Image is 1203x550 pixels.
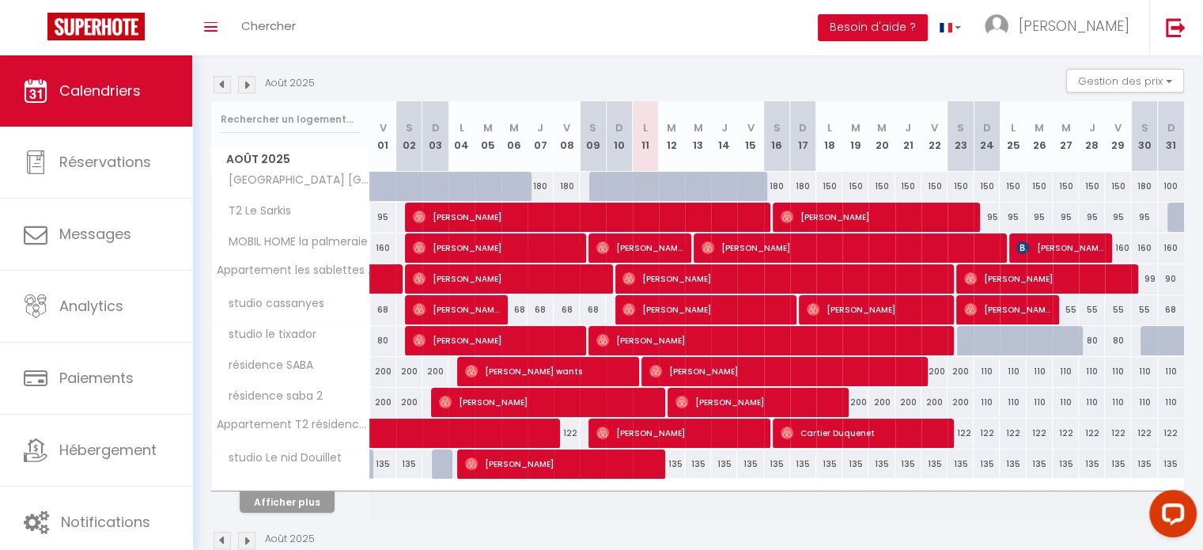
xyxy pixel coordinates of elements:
th: 05 [475,101,501,172]
span: [PERSON_NAME] [807,294,946,324]
th: 10 [606,101,632,172]
abbr: M [851,120,861,135]
div: 135 [1131,449,1157,479]
span: studio Le nid Douillet [214,449,346,467]
div: 110 [1079,388,1105,417]
span: [PERSON_NAME] [413,202,761,232]
div: 55 [1131,295,1157,324]
span: [PERSON_NAME] [596,325,944,355]
span: Appartement T2 résidence du parc [214,419,373,431]
abbr: M [1035,120,1044,135]
div: 160 [1105,233,1131,263]
span: résidence SABA [214,357,317,374]
div: 180 [790,172,816,201]
abbr: D [432,120,440,135]
div: 150 [1053,172,1079,201]
div: 180 [528,172,554,201]
div: 135 [1053,449,1079,479]
th: 16 [764,101,790,172]
div: 135 [1027,449,1053,479]
div: 80 [1079,326,1105,355]
span: Analytics [59,296,123,316]
input: Rechercher un logement... [221,105,361,134]
img: ... [985,14,1008,38]
div: 110 [1131,388,1157,417]
span: Réservations [59,152,151,172]
div: 122 [1158,419,1184,448]
abbr: J [721,120,728,135]
abbr: M [1061,120,1070,135]
div: 110 [1158,357,1184,386]
abbr: V [563,120,570,135]
div: 200 [370,357,396,386]
div: 110 [974,388,1000,417]
th: 07 [528,101,554,172]
abbr: D [799,120,807,135]
span: [PERSON_NAME] [596,418,762,448]
div: 135 [1000,449,1026,479]
abbr: M [694,120,703,135]
img: logout [1166,17,1186,37]
div: 68 [370,295,396,324]
span: [PERSON_NAME] [413,233,578,263]
span: Calendriers [59,81,141,101]
p: Août 2025 [265,76,315,91]
span: [PERSON_NAME] [781,202,972,232]
div: 135 [737,449,763,479]
div: 100 [1158,172,1184,201]
th: 13 [685,101,711,172]
div: 80 [370,326,396,355]
div: 135 [370,449,396,479]
div: 68 [554,295,580,324]
div: 150 [921,172,948,201]
div: 200 [370,388,396,417]
div: 160 [1158,233,1184,263]
abbr: L [827,120,832,135]
div: 200 [895,388,921,417]
div: 150 [1105,172,1131,201]
th: 19 [842,101,868,172]
abbr: V [1114,120,1122,135]
div: 200 [422,357,448,386]
th: 01 [370,101,396,172]
span: Chercher [241,17,296,34]
th: 25 [1000,101,1026,172]
span: Appartement les sablettes . [214,264,370,276]
span: [GEOGRAPHIC_DATA] [GEOGRAPHIC_DATA] [214,172,373,189]
th: 23 [948,101,974,172]
div: 200 [868,388,895,417]
div: 150 [842,172,868,201]
div: 95 [1079,203,1105,232]
div: 135 [948,449,974,479]
span: résidence saba 2 [214,388,327,405]
div: 110 [1027,357,1053,386]
div: 122 [1079,419,1105,448]
div: 150 [895,172,921,201]
abbr: S [589,120,596,135]
div: 200 [948,388,974,417]
span: [PERSON_NAME] [413,325,578,355]
span: [PERSON_NAME] [1016,233,1103,263]
div: 135 [1079,449,1105,479]
div: 135 [1105,449,1131,479]
div: 200 [842,388,868,417]
span: studio le tixador [214,326,320,343]
span: T2 Le Sarkis [214,203,295,220]
div: 135 [816,449,842,479]
div: 122 [1000,419,1026,448]
span: Cartier Duquenet [781,418,946,448]
abbr: S [406,120,413,135]
div: 200 [921,357,948,386]
span: [PERSON_NAME] [622,264,944,294]
abbr: V [747,120,754,135]
abbr: J [537,120,543,135]
abbr: M [667,120,676,135]
th: 08 [554,101,580,172]
th: 11 [633,101,659,172]
div: 80 [1105,326,1131,355]
div: 135 [764,449,790,479]
div: 68 [501,295,528,324]
span: [PERSON_NAME] [964,294,1051,324]
div: 110 [1000,357,1026,386]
